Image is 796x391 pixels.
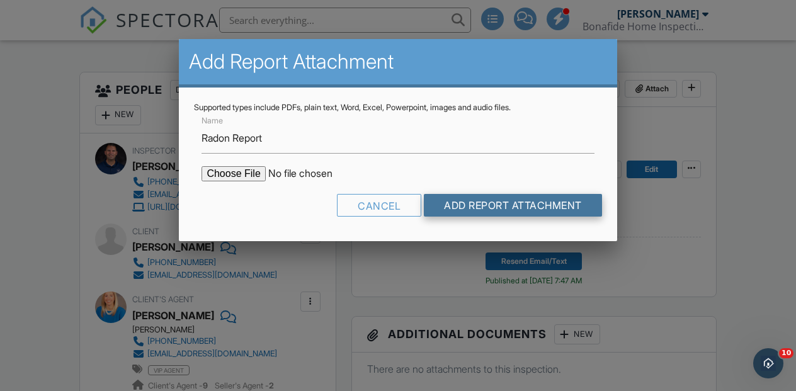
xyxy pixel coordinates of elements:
h2: Add Report Attachment [189,49,606,74]
div: Supported types include PDFs, plain text, Word, Excel, Powerpoint, images and audio files. [194,103,601,113]
iframe: Intercom live chat [753,348,783,378]
span: 10 [779,348,793,358]
label: Name [202,115,223,127]
div: Cancel [337,194,421,217]
input: Add Report Attachment [424,194,602,217]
